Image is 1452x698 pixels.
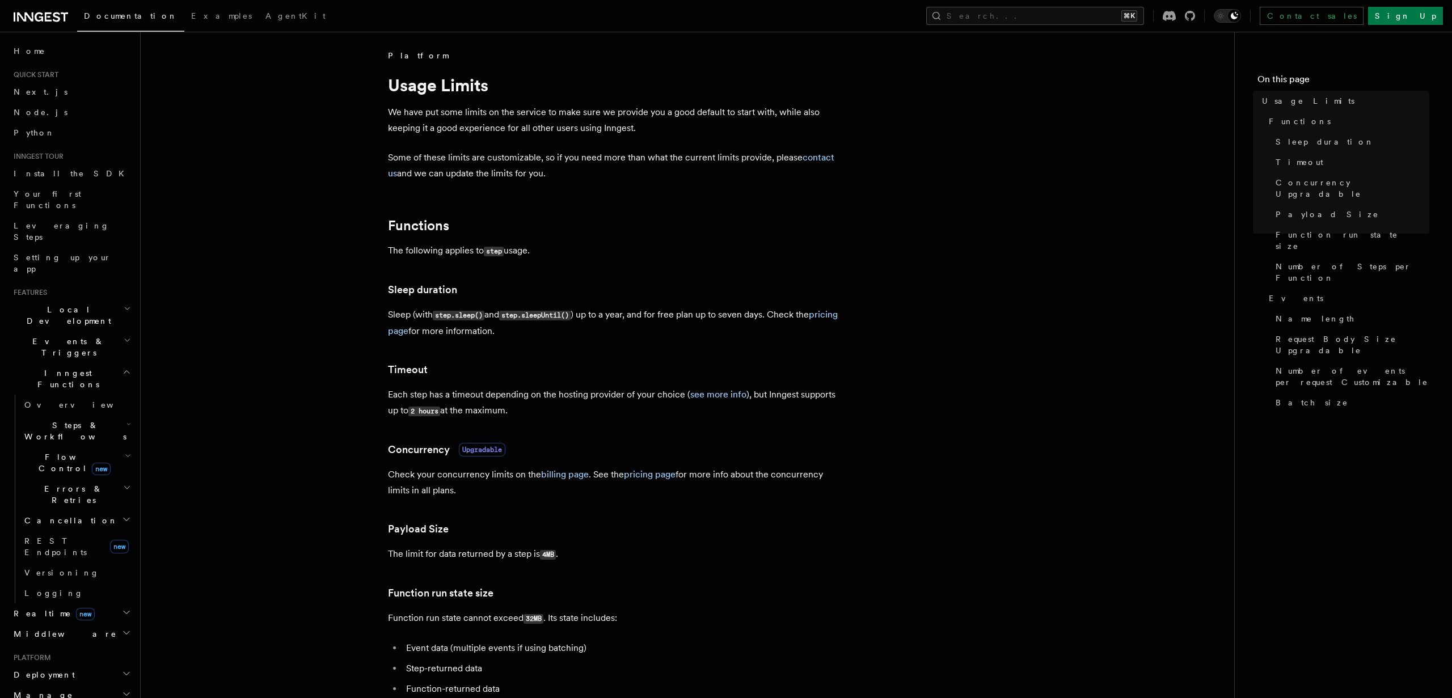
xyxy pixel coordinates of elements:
[20,415,133,447] button: Steps & Workflows
[1276,397,1348,408] span: Batch size
[14,87,67,96] span: Next.js
[408,407,440,416] code: 2 hours
[1276,229,1429,252] span: Function run state size
[1271,225,1429,256] a: Function run state size
[1276,177,1429,200] span: Concurrency Upgradable
[9,653,51,662] span: Platform
[9,299,133,331] button: Local Development
[388,362,428,378] a: Timeout
[110,540,129,553] span: new
[9,288,47,297] span: Features
[1276,365,1429,388] span: Number of events per request Customizable
[9,247,133,279] a: Setting up your app
[1271,361,1429,392] a: Number of events per request Customizable
[92,463,111,475] span: new
[9,367,123,390] span: Inngest Functions
[388,546,842,562] p: The limit for data returned by a step is .
[9,363,133,395] button: Inngest Functions
[84,11,178,20] span: Documentation
[9,628,117,640] span: Middleware
[1271,256,1429,288] a: Number of Steps per Function
[20,395,133,415] a: Overview
[388,467,842,498] p: Check your concurrency limits on the . See the for more info about the concurrency limits in all ...
[403,640,842,656] li: Event data (multiple events if using batching)
[9,669,75,680] span: Deployment
[1276,136,1374,147] span: Sleep duration
[9,152,64,161] span: Inngest tour
[388,387,842,419] p: Each step has a timeout depending on the hosting provider of your choice ( ), but Inngest support...
[9,603,133,624] button: Realtimenew
[484,247,504,256] code: step
[20,447,133,479] button: Flow Controlnew
[1264,111,1429,132] a: Functions
[1269,116,1331,127] span: Functions
[524,614,543,624] code: 32MB
[1271,172,1429,204] a: Concurrency Upgradable
[20,515,118,526] span: Cancellation
[388,442,505,458] a: ConcurrencyUpgradable
[9,122,133,143] a: Python
[14,221,109,242] span: Leveraging Steps
[1271,132,1429,152] a: Sleep duration
[388,218,449,234] a: Functions
[540,550,556,560] code: 4MB
[388,104,842,136] p: We have put some limits on the service to make sure we provide you a good default to start with, ...
[9,41,133,61] a: Home
[9,331,133,363] button: Events & Triggers
[1264,288,1429,308] a: Events
[1271,204,1429,225] a: Payload Size
[1276,209,1379,220] span: Payload Size
[24,568,99,577] span: Versioning
[1214,9,1241,23] button: Toggle dark mode
[1271,392,1429,413] a: Batch size
[388,50,448,61] span: Platform
[20,583,133,603] a: Logging
[1271,308,1429,329] a: Name length
[388,243,842,259] p: The following applies to usage.
[259,3,332,31] a: AgentKit
[9,70,58,79] span: Quick start
[14,108,67,117] span: Node.js
[20,420,126,442] span: Steps & Workflows
[433,311,484,320] code: step.sleep()
[1260,7,1364,25] a: Contact sales
[9,102,133,122] a: Node.js
[9,665,133,685] button: Deployment
[1276,261,1429,284] span: Number of Steps per Function
[9,215,133,247] a: Leveraging Steps
[24,400,141,409] span: Overview
[1269,293,1323,304] span: Events
[20,510,133,531] button: Cancellation
[9,163,133,184] a: Install the SDK
[388,585,493,601] a: Function run state size
[926,7,1144,25] button: Search...⌘K
[1276,333,1429,356] span: Request Body Size Upgradable
[388,282,457,298] a: Sleep duration
[14,253,111,273] span: Setting up your app
[14,169,131,178] span: Install the SDK
[20,531,133,562] a: REST Endpointsnew
[1271,329,1429,361] a: Request Body Size Upgradable
[9,184,133,215] a: Your first Functions
[9,395,133,603] div: Inngest Functions
[690,389,746,400] a: see more info
[1276,156,1323,168] span: Timeout
[1121,10,1137,22] kbd: ⌘K
[14,189,81,210] span: Your first Functions
[24,536,87,557] span: REST Endpoints
[9,624,133,644] button: Middleware
[624,469,676,480] a: pricing page
[76,608,95,620] span: new
[20,451,125,474] span: Flow Control
[388,610,842,627] p: Function run state cannot exceed . Its state includes:
[459,443,505,456] span: Upgradable
[499,311,571,320] code: step.sleepUntil()
[388,75,842,95] h1: Usage Limits
[388,521,449,537] a: Payload Size
[184,3,259,31] a: Examples
[541,469,589,480] a: billing page
[388,307,842,339] p: Sleep (with and ) up to a year, and for free plan up to seven days. Check the for more information.
[1271,152,1429,172] a: Timeout
[388,150,842,181] p: Some of these limits are customizable, so if you need more than what the current limits provide, ...
[20,479,133,510] button: Errors & Retries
